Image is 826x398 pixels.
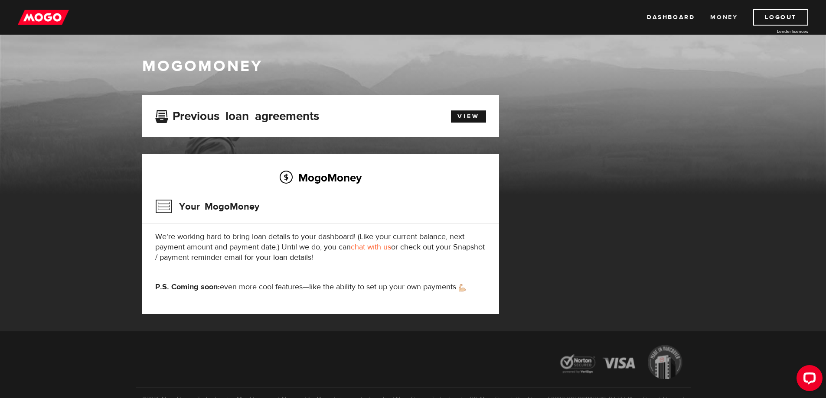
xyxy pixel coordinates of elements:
[753,9,808,26] a: Logout
[351,242,391,252] a: chat with us
[155,282,220,292] strong: P.S. Coming soon:
[155,168,486,187] h2: MogoMoney
[710,9,738,26] a: Money
[451,110,486,123] a: View
[155,232,486,263] p: We're working hard to bring loan details to your dashboard! (Like your current balance, next paym...
[155,109,319,120] h3: Previous loan agreements
[155,195,259,218] h3: Your MogoMoney
[647,9,695,26] a: Dashboard
[142,57,684,75] h1: MogoMoney
[743,28,808,35] a: Lender licences
[552,339,691,388] img: legal-icons-92a2ffecb4d32d839781d1b4e4802d7b.png
[459,284,466,291] img: strong arm emoji
[155,282,486,292] p: even more cool features—like the ability to set up your own payments
[790,362,826,398] iframe: LiveChat chat widget
[18,9,69,26] img: mogo_logo-11ee424be714fa7cbb0f0f49df9e16ec.png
